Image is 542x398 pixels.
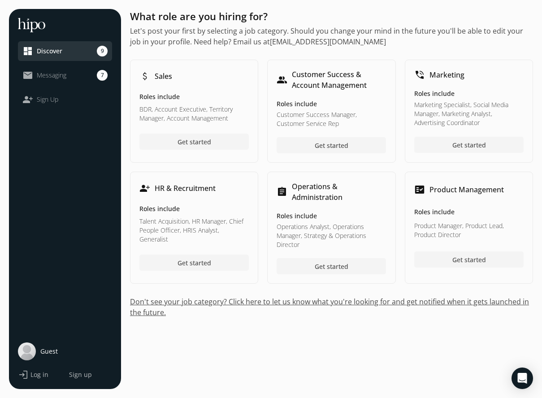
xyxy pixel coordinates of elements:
a: mail_outlineMessaging7 [22,70,108,81]
img: hh-logo-white [18,18,45,32]
h2: Let's post your first by selecting a job category. Should you change your mind in the future you'... [130,26,533,47]
a: Sign up [67,370,112,379]
h1: Operations & Administration [292,181,386,203]
button: Get started [277,137,386,153]
p: Marketing Specialist, Social Media Manager, Marketing Analyst, Advertising Coordinator [414,100,524,128]
span: Get started [452,255,486,264]
h5: Roles include [414,89,524,99]
span: login [18,369,29,380]
h1: Marketing [429,69,464,80]
span: 7 [97,70,108,81]
a: loginLog in [18,369,63,380]
span: Messaging [37,71,66,80]
p: Product Manager, Product Lead, Product Director [414,221,524,242]
span: Discover [37,47,62,56]
span: Get started [315,141,348,150]
h1: What role are you hiring for? [130,9,533,24]
a: person_addSign Up [22,94,108,105]
span: attach_money [139,71,150,82]
p: BDR, Account Executive, Territory Manager, Account Management [139,105,249,125]
h1: Customer Success & Account Management [292,69,386,91]
span: people [277,74,287,85]
span: Guest [40,347,58,356]
span: person_add [22,94,33,105]
h1: Product Management [429,184,504,195]
button: loginLog in [18,369,48,380]
span: Get started [452,140,486,149]
span: dashboard [22,46,33,56]
h5: Roles include [277,99,386,108]
h5: Roles include [277,212,386,221]
button: Get started [139,255,249,271]
span: Sign Up [37,95,58,104]
button: Get started [414,137,524,153]
a: dashboardDiscover9 [22,46,108,56]
h1: Sales [155,71,172,82]
button: Get started [139,134,249,150]
img: user-photo [18,342,36,360]
p: Customer Success Manager, Customer Service Rep [277,110,386,128]
span: fact_check [414,184,425,195]
span: mail_outline [22,70,33,81]
span: Log in [30,370,48,379]
span: Get started [315,262,348,271]
span: person_add [139,183,150,194]
button: Sign up [67,370,92,379]
span: Sign up [69,370,92,379]
span: Get started [178,137,211,147]
p: Talent Acquisition, HR Manager, Chief People Officer, HRIS Analyst, Generalist [139,217,249,246]
p: Operations Analyst, Operations Manager, Strategy & Operations Director [277,222,386,249]
button: Get started [414,251,524,268]
a: [EMAIL_ADDRESS][DOMAIN_NAME] [270,37,386,47]
button: Don't see your job category? Click here to let us know what you're looking for and get notified w... [130,296,533,318]
div: Open Intercom Messenger [512,368,533,389]
span: Get started [178,258,211,268]
h5: Roles include [139,92,249,103]
button: Get started [277,258,386,274]
h5: Roles include [139,204,249,215]
span: phone_in_talk [414,69,425,80]
span: 9 [97,46,108,56]
span: assignment [277,186,287,197]
h1: HR & Recruitment [155,183,216,194]
h5: Roles include [414,208,524,220]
